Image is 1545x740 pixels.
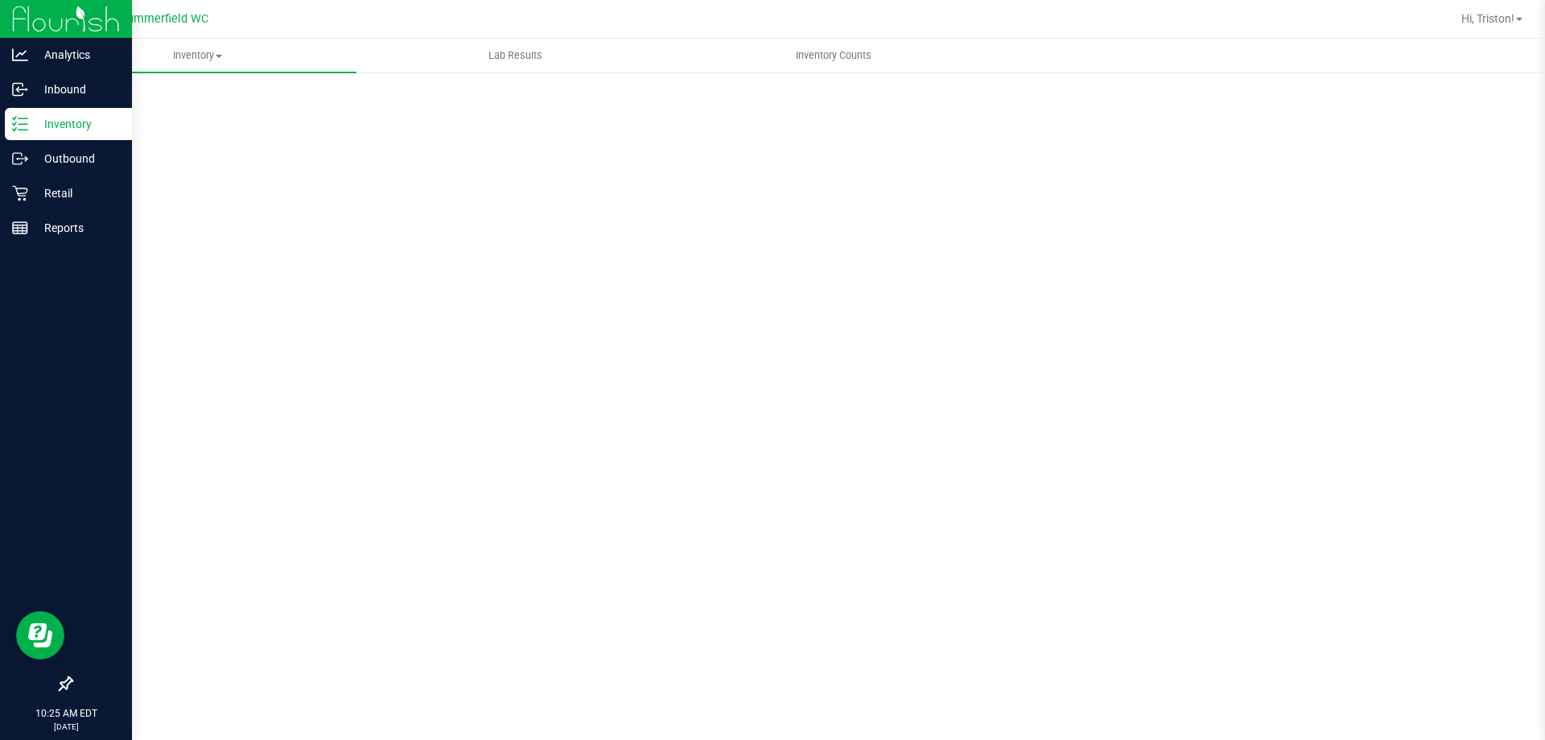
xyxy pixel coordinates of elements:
[774,48,893,63] span: Inventory Counts
[356,39,674,72] a: Lab Results
[674,39,992,72] a: Inventory Counts
[39,39,356,72] a: Inventory
[120,12,208,26] span: Summerfield WC
[1461,12,1514,25] span: Hi, Triston!
[28,114,125,134] p: Inventory
[12,116,28,132] inline-svg: Inventory
[12,185,28,201] inline-svg: Retail
[12,47,28,63] inline-svg: Analytics
[28,218,125,238] p: Reports
[16,611,64,659] iframe: Resource center
[12,81,28,97] inline-svg: Inbound
[12,151,28,167] inline-svg: Outbound
[28,80,125,99] p: Inbound
[12,220,28,236] inline-svg: Reports
[28,184,125,203] p: Retail
[467,48,564,63] span: Lab Results
[39,48,356,63] span: Inventory
[28,45,125,64] p: Analytics
[7,706,125,721] p: 10:25 AM EDT
[7,721,125,733] p: [DATE]
[28,149,125,168] p: Outbound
